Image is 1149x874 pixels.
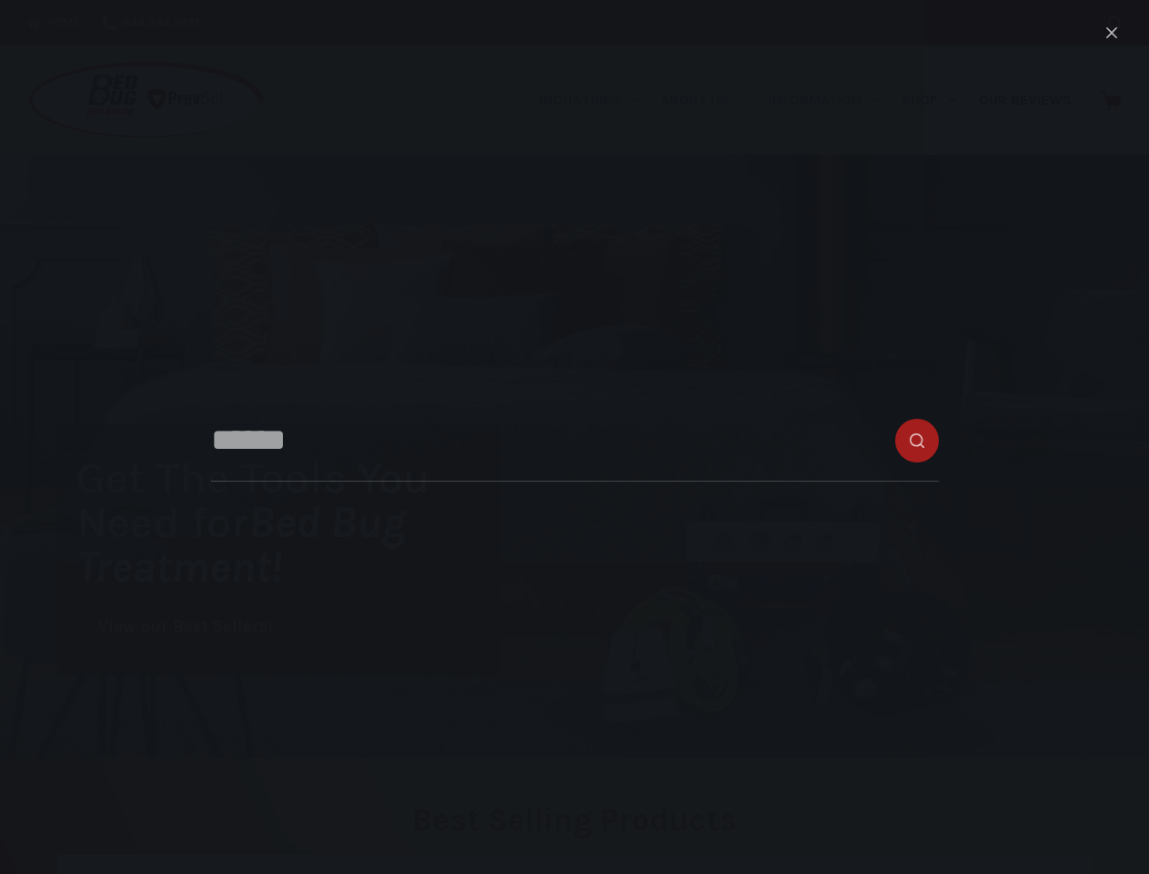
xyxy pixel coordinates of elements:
[528,46,649,155] a: Industries
[57,804,1092,836] h2: Best Selling Products
[967,46,1083,155] a: Our Reviews
[76,455,500,589] h1: Get The Tools You Need for
[649,46,757,155] a: About Us
[758,46,891,155] a: Information
[528,46,1083,155] nav: Primary
[27,60,266,141] img: Prevsol/Bed Bug Heat Doctor
[15,7,69,62] button: Open LiveChat chat widget
[891,46,967,155] a: Shop
[76,496,406,593] i: Bed Bug Treatment!
[98,618,273,635] span: View our Best Sellers!
[76,607,295,646] a: View our Best Sellers!
[1108,16,1122,30] button: Search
